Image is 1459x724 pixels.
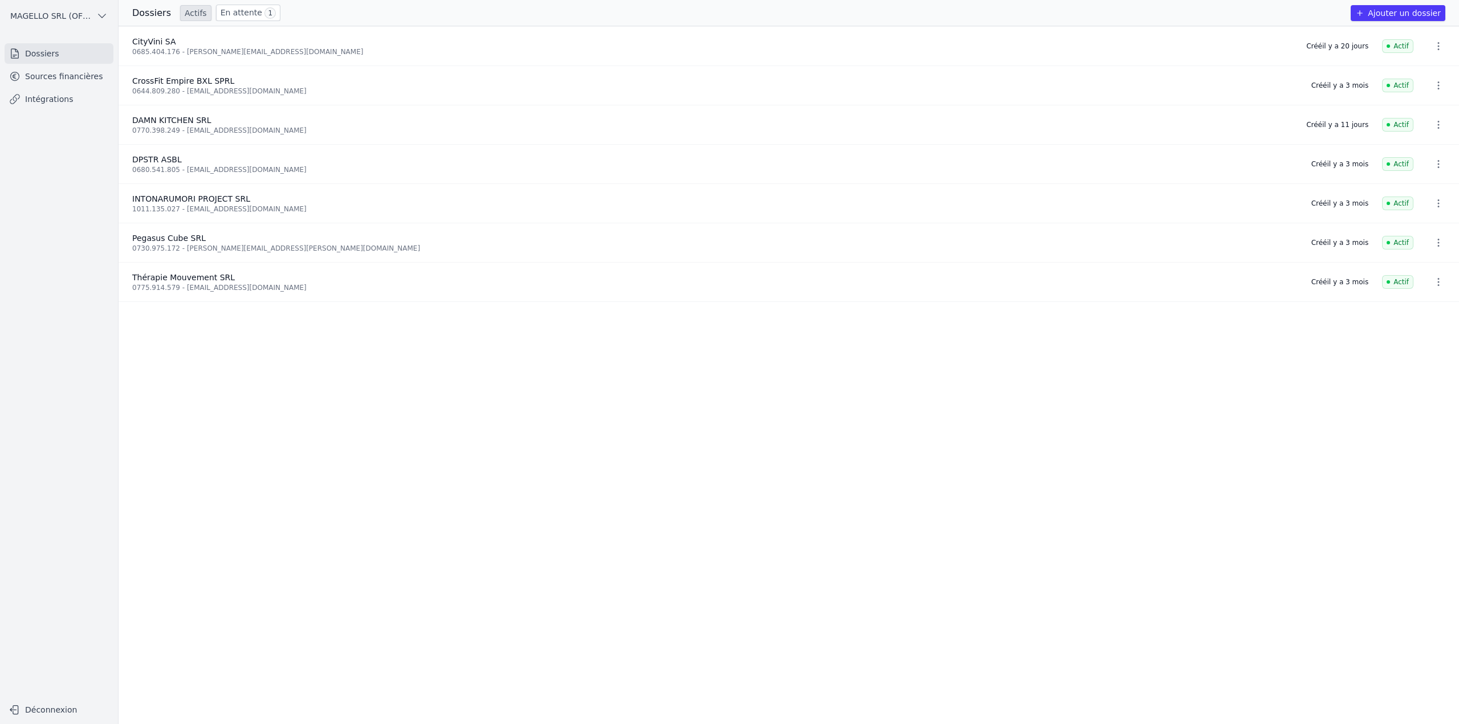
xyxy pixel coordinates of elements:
[132,234,206,243] span: Pegasus Cube SRL
[1351,5,1445,21] button: Ajouter un dossier
[5,89,113,109] a: Intégrations
[180,5,211,21] a: Actifs
[132,76,234,85] span: CrossFit Empire BXL SPRL
[132,126,1293,135] div: 0770.398.249 - [EMAIL_ADDRESS][DOMAIN_NAME]
[1311,277,1368,287] div: Créé il y a 3 mois
[1306,120,1368,129] div: Créé il y a 11 jours
[1311,199,1368,208] div: Créé il y a 3 mois
[5,701,113,719] button: Déconnexion
[1382,79,1413,92] span: Actif
[132,47,1293,56] div: 0685.404.176 - [PERSON_NAME][EMAIL_ADDRESS][DOMAIN_NAME]
[1311,238,1368,247] div: Créé il y a 3 mois
[132,116,211,125] span: DAMN KITCHEN SRL
[132,283,1298,292] div: 0775.914.579 - [EMAIL_ADDRESS][DOMAIN_NAME]
[5,7,113,25] button: MAGELLO SRL (OFFICIEL)
[132,37,176,46] span: CityVini SA
[132,204,1298,214] div: 1011.135.027 - [EMAIL_ADDRESS][DOMAIN_NAME]
[132,155,182,164] span: DPSTR ASBL
[1306,42,1368,51] div: Créé il y a 20 jours
[1382,275,1413,289] span: Actif
[132,194,250,203] span: INTONARUMORI PROJECT SRL
[216,5,280,21] a: En attente 1
[5,43,113,64] a: Dossiers
[1382,157,1413,171] span: Actif
[132,273,235,282] span: Thérapie Mouvement SRL
[1382,197,1413,210] span: Actif
[5,66,113,87] a: Sources financières
[1382,39,1413,53] span: Actif
[132,87,1298,96] div: 0644.809.280 - [EMAIL_ADDRESS][DOMAIN_NAME]
[264,7,276,19] span: 1
[132,165,1298,174] div: 0680.541.805 - [EMAIL_ADDRESS][DOMAIN_NAME]
[1311,81,1368,90] div: Créé il y a 3 mois
[10,10,92,22] span: MAGELLO SRL (OFFICIEL)
[132,244,1298,253] div: 0730.975.172 - [PERSON_NAME][EMAIL_ADDRESS][PERSON_NAME][DOMAIN_NAME]
[1382,118,1413,132] span: Actif
[132,6,171,20] h3: Dossiers
[1311,159,1368,169] div: Créé il y a 3 mois
[1382,236,1413,249] span: Actif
